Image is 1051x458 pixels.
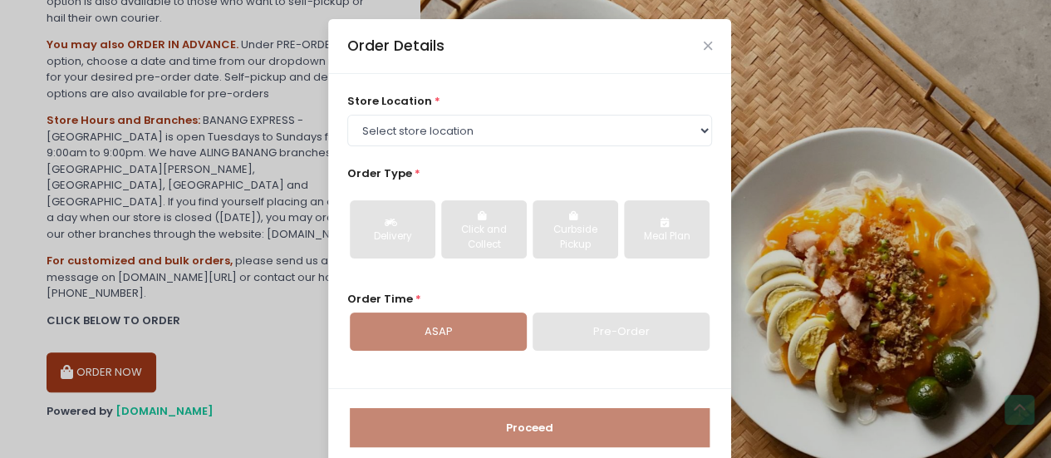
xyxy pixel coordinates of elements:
[347,35,444,57] div: Order Details
[350,200,435,259] button: Delivery
[636,229,698,244] div: Meal Plan
[704,42,712,50] button: Close
[361,229,424,244] div: Delivery
[544,223,607,252] div: Curbside Pickup
[347,93,432,109] span: store location
[347,165,412,181] span: Order Type
[453,223,515,252] div: Click and Collect
[533,200,618,259] button: Curbside Pickup
[624,200,710,259] button: Meal Plan
[347,291,413,307] span: Order Time
[441,200,527,259] button: Click and Collect
[350,408,710,448] button: Proceed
